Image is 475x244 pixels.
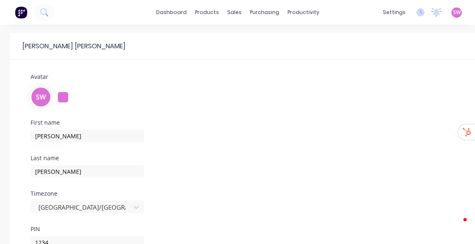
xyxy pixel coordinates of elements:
div: sales [223,6,246,19]
img: Factory [15,6,27,19]
span: Avatar [31,73,48,81]
div: Timezone [31,191,473,197]
iframe: Intercom live chat [447,216,467,236]
div: purchasing [246,6,283,19]
a: dashboard [152,6,191,19]
span: SW [453,9,461,16]
span: SW [36,92,46,102]
div: First name [31,120,473,126]
div: PIN [31,226,473,232]
div: [PERSON_NAME] [PERSON_NAME] [18,41,126,51]
div: productivity [283,6,323,19]
div: settings [379,6,410,19]
div: products [191,6,223,19]
div: Last name [31,155,473,161]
